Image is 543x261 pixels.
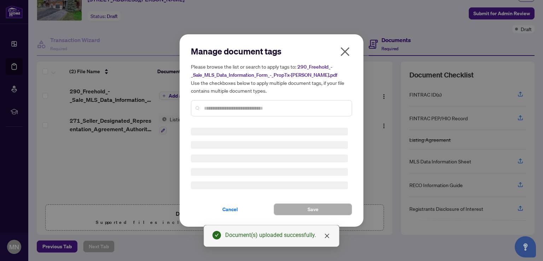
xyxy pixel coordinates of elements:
[191,46,352,57] h2: Manage document tags
[274,203,352,215] button: Save
[222,204,238,215] span: Cancel
[212,231,221,239] span: check-circle
[323,232,331,240] a: Close
[324,233,330,239] span: close
[225,231,331,239] div: Document(s) uploaded successfully.
[191,203,269,215] button: Cancel
[191,63,352,94] h5: Please browse the list or search to apply tags to: Use the checkboxes below to apply multiple doc...
[515,236,536,257] button: Open asap
[339,46,351,57] span: close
